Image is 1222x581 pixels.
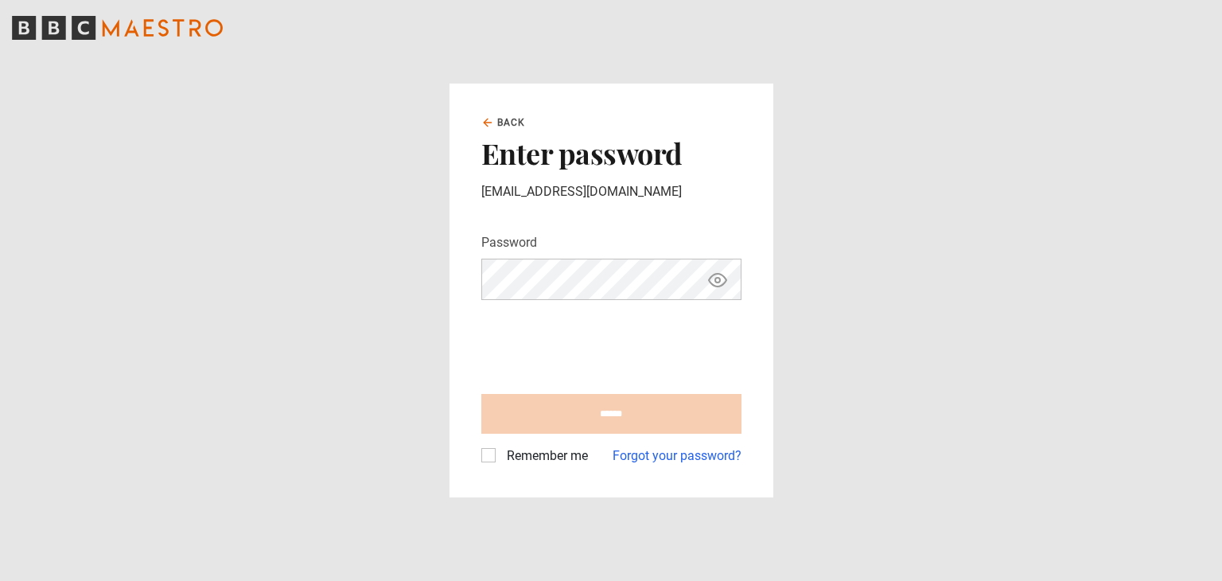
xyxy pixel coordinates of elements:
iframe: reCAPTCHA [481,313,723,375]
p: [EMAIL_ADDRESS][DOMAIN_NAME] [481,182,741,201]
h2: Enter password [481,136,741,170]
a: Forgot your password? [613,446,741,466]
span: Back [497,115,526,130]
a: Back [481,115,526,130]
label: Remember me [500,446,588,466]
svg: BBC Maestro [12,16,223,40]
button: Show password [704,266,731,294]
label: Password [481,233,537,252]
